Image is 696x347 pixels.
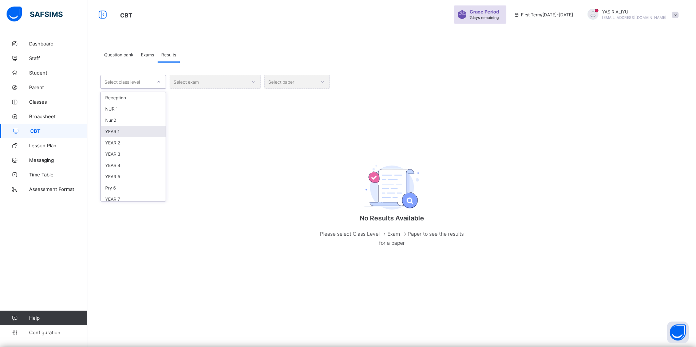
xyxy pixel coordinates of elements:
[101,171,166,182] div: YEAR 5
[141,52,154,57] span: Exams
[29,55,87,61] span: Staff
[101,103,166,115] div: NUR 1
[29,84,87,90] span: Parent
[29,70,87,76] span: Student
[29,113,87,119] span: Broadsheet
[29,330,87,335] span: Configuration
[161,52,176,57] span: Results
[101,148,166,160] div: YEAR 3
[364,165,419,210] img: emtyp_result.44547730aab6dde671512a4e1e0b8d86.svg
[319,229,464,247] p: Please select Class Level -> Exam -> Paper to see the results for a paper
[29,41,87,47] span: Dashboard
[29,143,87,148] span: Lesson Plan
[101,126,166,137] div: YEAR 1
[101,194,166,205] div: YEAR 7
[30,128,87,134] span: CBT
[101,160,166,171] div: YEAR 4
[7,7,63,22] img: safsims
[458,10,467,19] img: sticker-purple.71386a28dfed39d6af7621340158ba97.svg
[580,9,682,21] div: YASIRALIYU
[120,12,133,19] span: CBT
[514,12,573,17] span: session/term information
[29,172,87,178] span: Time Table
[101,182,166,194] div: Pry 6
[602,9,667,15] span: YASIR ALIYU
[667,322,689,343] button: Open asap
[104,52,134,57] span: Question bank
[602,15,667,20] span: [EMAIL_ADDRESS][DOMAIN_NAME]
[29,186,87,192] span: Assessment Format
[29,157,87,163] span: Messaging
[101,115,166,126] div: Nur 2
[29,99,87,105] span: Classes
[470,9,499,15] span: Grace Period
[319,145,464,262] div: No Results Available
[104,75,140,89] div: Select class level
[101,92,166,103] div: Reception
[101,137,166,148] div: YEAR 2
[319,214,464,222] p: No Results Available
[470,15,499,20] span: 7 days remaining
[29,315,87,321] span: Help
